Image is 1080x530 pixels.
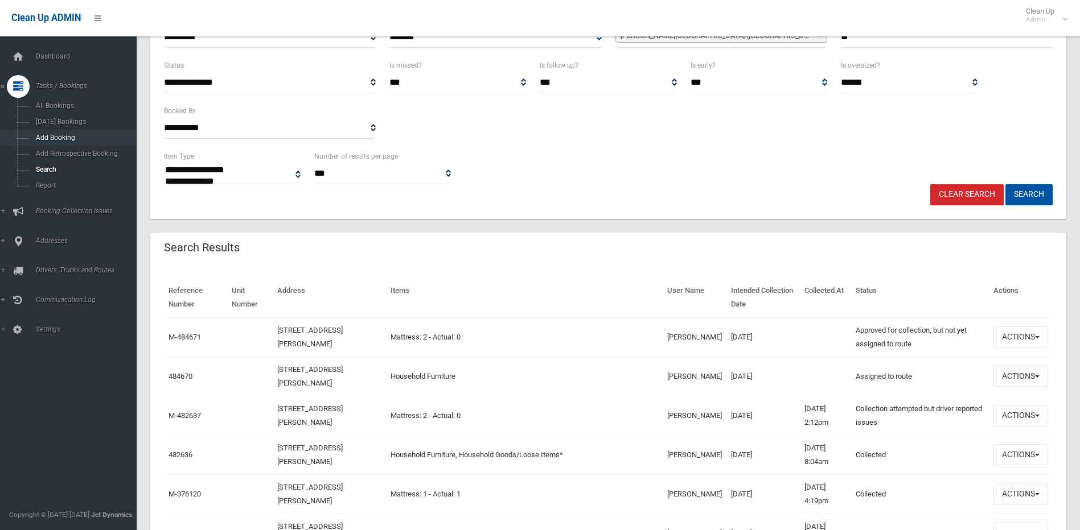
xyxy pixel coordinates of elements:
label: Item Type [164,150,194,163]
a: [STREET_ADDRESS][PERSON_NAME] [277,404,343,427]
td: [PERSON_NAME] [663,396,726,435]
span: Dashboard [32,52,145,60]
td: [DATE] 2:12pm [800,396,851,435]
a: [STREET_ADDRESS][PERSON_NAME] [277,326,343,348]
label: Number of results per page [314,150,398,163]
label: Is follow up? [540,59,578,72]
button: Search [1005,184,1053,205]
a: M-484671 [169,333,201,341]
span: [DATE] Bookings [32,118,135,126]
td: [DATE] [726,357,800,396]
td: [DATE] [726,474,800,514]
a: 484670 [169,372,192,380]
a: [STREET_ADDRESS][PERSON_NAME] [277,444,343,466]
td: Household Furniture [386,357,663,396]
td: Collection attempted but driver reported issues [851,396,989,435]
td: Collected [851,435,989,474]
label: Booked By [164,105,196,117]
th: Address [273,278,386,317]
td: Mattress: 2 - Actual: 0 [386,317,663,357]
a: 482636 [169,450,192,459]
button: Actions [993,405,1048,426]
th: Intended Collection Date [726,278,800,317]
a: M-482637 [169,411,201,420]
label: Is oversized? [841,59,880,72]
th: Unit Number [227,278,273,317]
span: Clean Up [1020,7,1066,24]
span: Search [32,165,135,173]
label: Status [164,59,184,72]
td: [PERSON_NAME] [663,435,726,474]
label: Is early? [691,59,716,72]
span: Settings [32,325,145,333]
span: Addresses [32,237,145,245]
span: Copyright © [DATE]-[DATE] [9,511,89,519]
a: M-376120 [169,490,201,498]
th: Actions [989,278,1053,317]
td: Approved for collection, but not yet assigned to route [851,317,989,357]
span: Clean Up ADMIN [11,13,81,23]
th: Reference Number [164,278,227,317]
strong: Jet Dynamics [91,511,132,519]
button: Actions [993,483,1048,504]
span: Booking Collection Issues [32,207,145,215]
td: Collected [851,474,989,514]
td: [DATE] [726,435,800,474]
button: Actions [993,444,1048,465]
header: Search Results [150,237,253,259]
button: Actions [993,366,1048,387]
th: Collected At [800,278,851,317]
th: Items [386,278,663,317]
td: Assigned to route [851,357,989,396]
span: Add Booking [32,134,135,142]
td: Mattress: 2 - Actual: 0 [386,396,663,435]
td: [PERSON_NAME] [663,317,726,357]
a: Clear Search [930,184,1004,205]
td: [DATE] 4:19pm [800,474,851,514]
span: Tasks / Bookings [32,82,145,90]
td: [DATE] [726,317,800,357]
small: Admin [1026,15,1054,24]
span: Communication Log [32,296,145,304]
span: Add Retrospective Booking [32,150,135,158]
td: Household Furniture, Household Goods/Loose Items* [386,435,663,474]
td: [DATE] 8:04am [800,435,851,474]
th: User Name [663,278,726,317]
a: [STREET_ADDRESS][PERSON_NAME] [277,365,343,387]
td: [PERSON_NAME] [663,474,726,514]
span: Drivers, Trucks and Routes [32,266,145,274]
a: [STREET_ADDRESS][PERSON_NAME] [277,483,343,505]
span: All Bookings [32,102,135,110]
label: Is missed? [389,59,422,72]
td: [PERSON_NAME] [663,357,726,396]
span: Report [32,181,135,189]
button: Actions [993,326,1048,347]
td: Mattress: 1 - Actual: 1 [386,474,663,514]
th: Status [851,278,989,317]
td: [DATE] [726,396,800,435]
